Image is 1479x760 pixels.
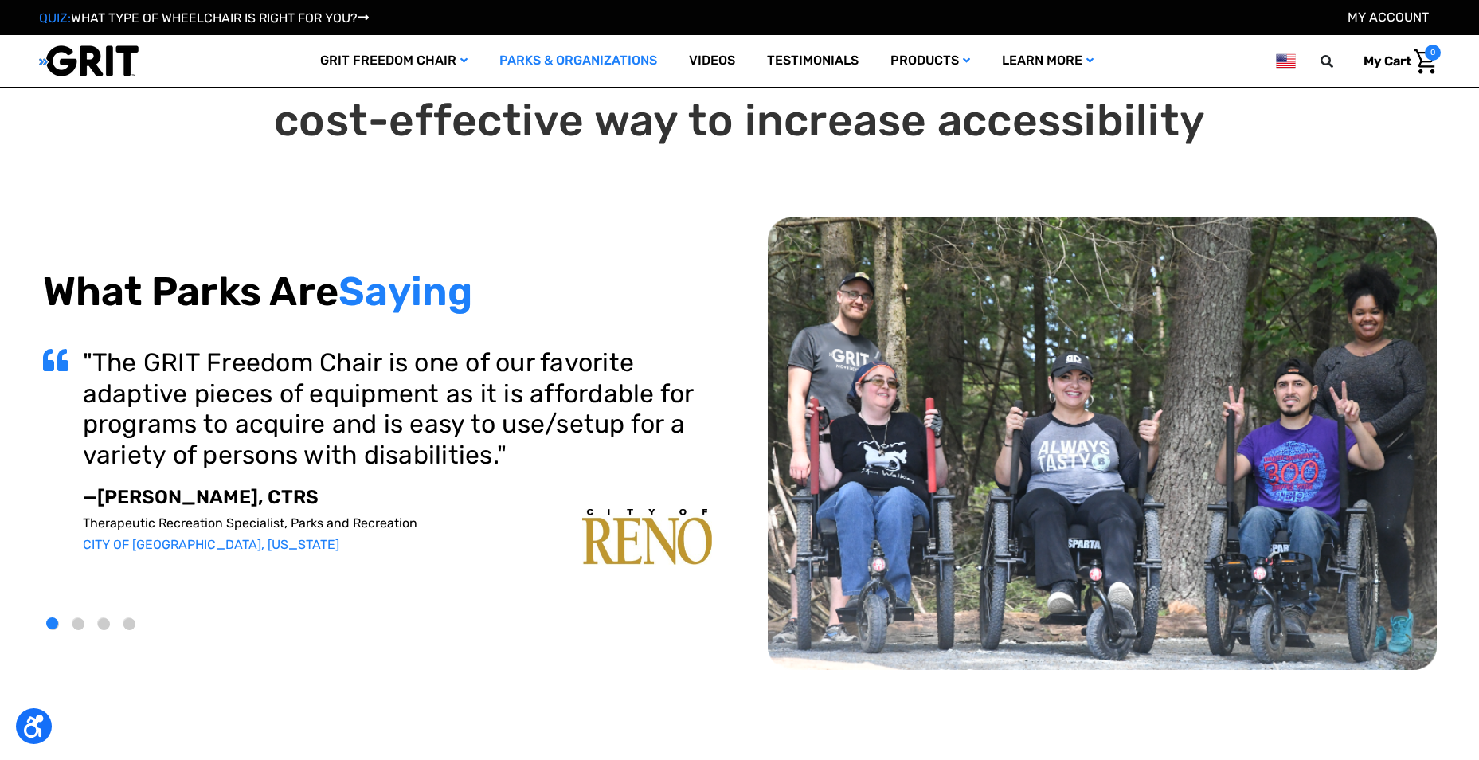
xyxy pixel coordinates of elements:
[1352,45,1441,78] a: Cart with 0 items
[582,509,712,565] img: carousel-img1.png
[673,35,751,87] a: Videos
[83,347,712,470] h3: "The GRIT Freedom Chair is one of our favorite adaptive pieces of equipment as it is affordable f...
[768,217,1437,671] img: top-carousel.png
[43,42,1437,147] h1: The GRIT Freedom Chair is the fastest and most cost-effective way to increase accessibility
[43,268,712,315] h2: What Parks Are
[83,537,712,552] p: CITY OF [GEOGRAPHIC_DATA], [US_STATE]
[1276,51,1295,71] img: us.png
[1425,45,1441,61] span: 0
[123,618,135,630] button: 4 of 4
[874,35,986,87] a: Products
[483,35,673,87] a: Parks & Organizations
[751,35,874,87] a: Testimonials
[83,515,712,531] p: Therapeutic Recreation Specialist, Parks and Recreation
[1414,49,1437,74] img: Cart
[1348,10,1429,25] a: Account
[338,268,473,315] span: Saying
[1364,53,1411,69] span: My Cart
[39,45,139,77] img: GRIT All-Terrain Wheelchair and Mobility Equipment
[986,35,1109,87] a: Learn More
[47,618,59,630] button: 1 of 4
[39,10,369,25] a: QUIZ:WHAT TYPE OF WHEELCHAIR IS RIGHT FOR YOU?
[72,618,84,630] button: 2 of 4
[98,618,110,630] button: 3 of 4
[83,486,712,509] p: —[PERSON_NAME], CTRS
[1328,45,1352,78] input: Search
[304,35,483,87] a: GRIT Freedom Chair
[39,10,71,25] span: QUIZ:
[1262,657,1472,732] iframe: Tidio Chat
